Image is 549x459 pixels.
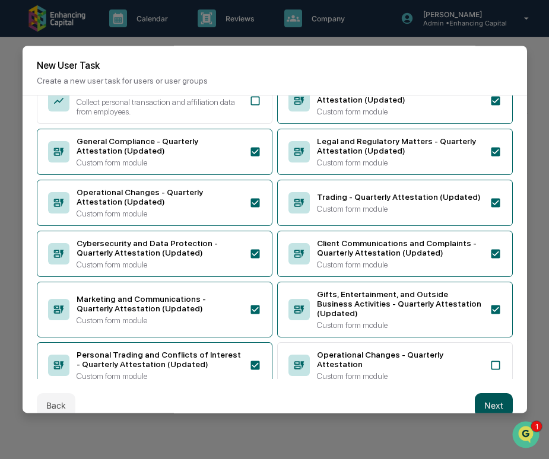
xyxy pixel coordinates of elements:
div: 🗄️ [86,244,96,253]
a: 🗄️Attestations [81,238,152,259]
div: Custom form module [77,315,242,325]
a: Powered byPylon [84,294,144,303]
div: We're available if you need us! [53,103,163,112]
div: Custom form module [317,320,483,330]
img: 1746055101610-c473b297-6a78-478c-a979-82029cc54cd1 [12,91,33,112]
img: 8933085812038_c878075ebb4cc5468115_72.jpg [25,91,46,112]
div: Collect personal transaction and affiliation data from employees. [77,97,242,116]
p: How can we help? [12,25,216,44]
div: Custom form module [317,107,483,116]
a: 🖐️Preclearance [7,238,81,259]
div: Gifts, Entertainment, and Outside Business Activities - Quarterly Attestation (Updated) [317,289,483,318]
button: Back [37,393,75,417]
div: 🖐️ [12,244,21,253]
div: Marketing and Communications - Quarterly Attestation (Updated) [77,294,242,313]
div: Custom form module [77,209,242,218]
span: [DATE] [105,193,129,203]
div: Personal Trading and Conflicts of Interest - Quarterly Attestation (Updated) [77,350,242,369]
img: 1746055101610-c473b297-6a78-478c-a979-82029cc54cd1 [24,162,33,171]
span: Pylon [118,294,144,303]
div: Operational Changes - Quarterly Attestation [317,350,483,369]
div: Custom form module [77,158,242,167]
span: [PERSON_NAME] [37,193,96,203]
div: General Compliance - Quarterly Attestation (Updated) [77,136,242,155]
div: Operational Changes - Quarterly Attestation (Updated) [77,187,242,206]
span: [DATE] [105,161,129,171]
div: Custom form module [317,371,483,381]
span: Preclearance [24,243,77,254]
button: See all [184,129,216,144]
span: Data Lookup [24,265,75,277]
button: Start new chat [202,94,216,109]
div: Custom form module [77,260,242,269]
div: Trading - Quarterly Attestation (Updated) [317,192,483,202]
span: [PERSON_NAME] [37,161,96,171]
p: Create a new user task for users or user groups [37,76,513,85]
div: Custom form module [77,371,242,381]
span: Attestations [98,243,147,254]
div: Start new chat [53,91,195,103]
span: • [99,193,103,203]
div: Legal and Regulatory Matters - Quarterly Attestation (Updated) [317,136,483,155]
div: Custom form module [317,158,483,167]
img: Jack Rasmussen [12,150,31,169]
img: Cece Ferraez [12,182,31,201]
div: Custom form module [317,204,483,213]
button: Next [475,393,513,417]
div: Past conversations [12,132,80,141]
h2: New User Task [37,60,513,71]
div: Client Communications and Complaints - Quarterly Attestation (Updated) [317,238,483,257]
a: 🔎Data Lookup [7,260,80,282]
div: Custom form module [317,260,483,269]
div: Cybersecurity and Data Protection - Quarterly Attestation (Updated) [77,238,242,257]
div: 🔎 [12,266,21,276]
span: • [99,161,103,171]
iframe: Open customer support [511,420,543,452]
